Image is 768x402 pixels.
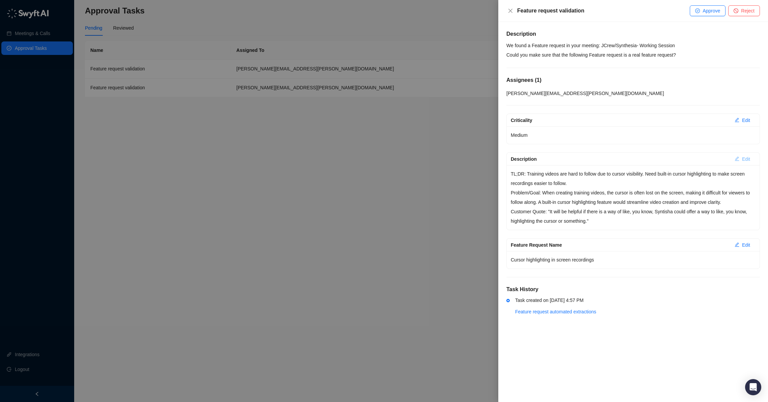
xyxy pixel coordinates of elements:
[506,285,760,293] h5: Task History
[506,7,514,15] button: Close
[511,117,729,124] div: Criticality
[506,76,760,84] h5: Assignees ( 1 )
[511,255,756,265] p: Cursor highlighting in screen recordings
[515,298,584,303] span: Task created on [DATE] 4:57 PM
[511,188,756,207] p: Problem/Goal: When creating training videos, the cursor is often lost on the screen, making it di...
[515,309,596,314] a: Feature request automated extractions
[745,379,761,395] div: Open Intercom Messenger
[703,7,720,14] span: Approve
[729,154,756,164] button: Edit
[735,118,739,122] span: edit
[511,155,729,163] div: Description
[729,115,756,126] button: Edit
[511,169,756,188] p: TL;DR: Training videos are hard to follow due to cursor visibility. Need built-in cursor highligh...
[735,156,739,161] span: edit
[511,130,756,140] p: Medium
[506,91,664,96] span: [PERSON_NAME][EMAIL_ADDRESS][PERSON_NAME][DOMAIN_NAME]
[511,207,756,226] p: Customer Quote: "It will be helpful if there is a way of like, you know, Syntisha could offer a w...
[506,30,760,38] h5: Description
[728,5,760,16] button: Reject
[690,5,726,16] button: Approve
[742,241,750,249] span: Edit
[517,7,690,15] div: Feature request validation
[506,41,760,60] p: We found a Feature request in your meeting: JCrew/Synthesia- Working Session Could you make sure ...
[742,117,750,124] span: Edit
[741,7,755,14] span: Reject
[735,242,739,247] span: edit
[511,241,729,249] div: Feature Request Name
[508,8,513,13] span: close
[729,240,756,250] button: Edit
[742,155,750,163] span: Edit
[695,8,700,13] span: check-circle
[734,8,738,13] span: stop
